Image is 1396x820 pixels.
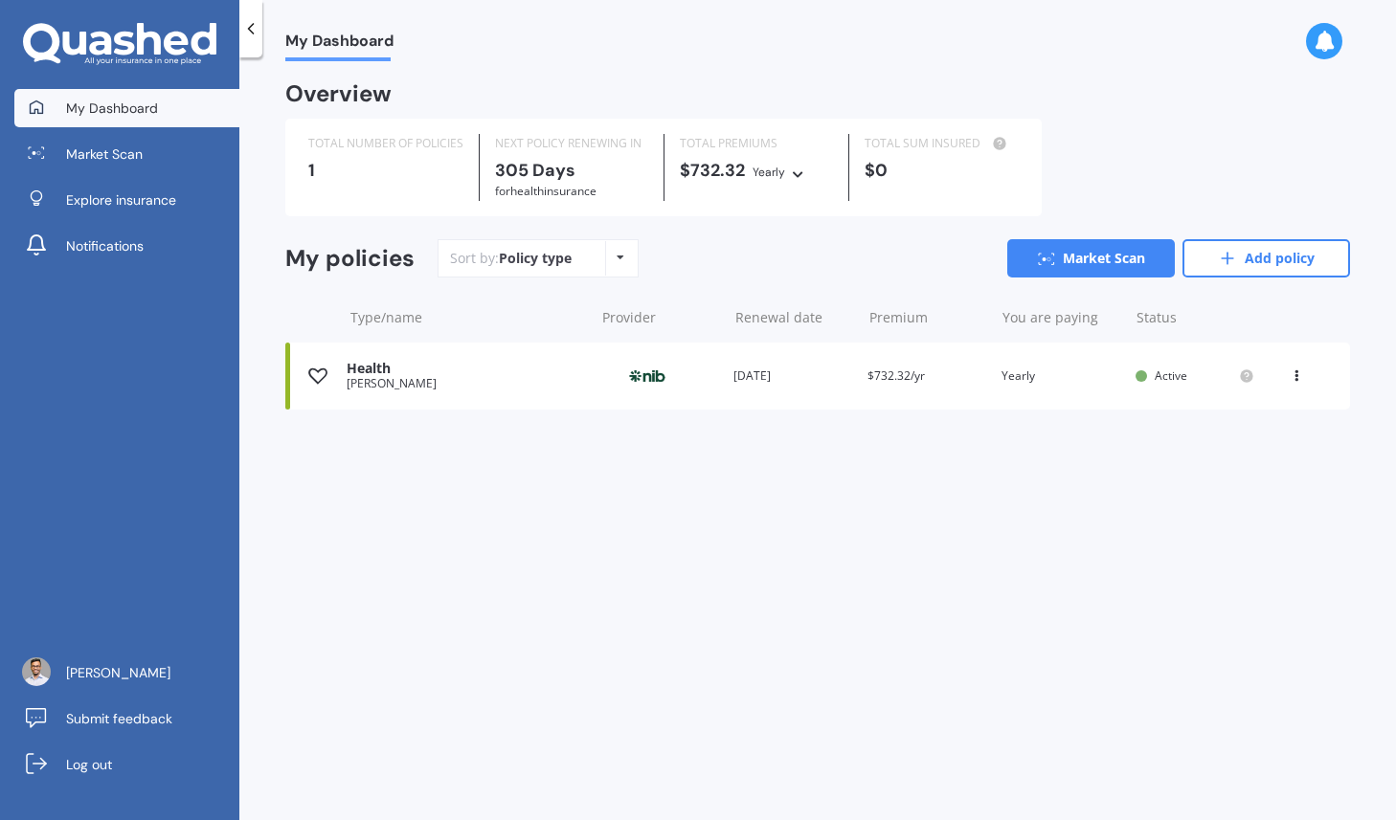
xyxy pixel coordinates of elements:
[22,657,51,686] img: ACg8ocJesJG-ax_DvFIp-8Tk4qB9cd9OLZPeAw5-wqKi0vIeuDA339g=s96-c
[66,190,176,210] span: Explore insurance
[1002,308,1120,327] div: You are paying
[1182,239,1350,277] a: Add policy
[733,366,852,386] div: [DATE]
[1007,239,1175,277] a: Market Scan
[602,308,720,327] div: Provider
[1155,367,1187,384] span: Active
[14,654,239,692] a: [PERSON_NAME]
[1137,308,1254,327] div: Status
[867,367,925,384] span: $732.32/yr
[495,159,575,182] b: 305 Days
[865,134,1018,153] div: TOTAL SUM INSURED
[285,245,415,273] div: My policies
[66,755,112,774] span: Log out
[680,161,833,182] div: $732.32
[753,163,785,182] div: Yearly
[680,134,833,153] div: TOTAL PREMIUMS
[1002,366,1120,386] div: Yearly
[350,308,587,327] div: Type/name
[14,135,239,173] a: Market Scan
[347,377,584,390] div: [PERSON_NAME]
[450,249,572,268] div: Sort by:
[347,361,584,377] div: Health
[14,745,239,784] a: Log out
[308,161,463,180] div: 1
[308,366,327,386] img: Health
[285,32,394,57] span: My Dashboard
[735,308,853,327] div: Renewal date
[14,227,239,265] a: Notifications
[865,161,1018,180] div: $0
[66,236,144,255] span: Notifications
[495,183,597,199] span: for Health insurance
[66,663,170,682] span: [PERSON_NAME]
[66,144,143,164] span: Market Scan
[869,308,987,327] div: Premium
[495,134,648,153] div: NEXT POLICY RENEWING IN
[14,89,239,127] a: My Dashboard
[66,99,158,118] span: My Dashboard
[66,709,172,728] span: Submit feedback
[14,181,239,219] a: Explore insurance
[285,84,392,103] div: Overview
[499,249,572,268] div: Policy type
[599,358,695,394] img: nib
[308,134,463,153] div: TOTAL NUMBER OF POLICIES
[14,699,239,738] a: Submit feedback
